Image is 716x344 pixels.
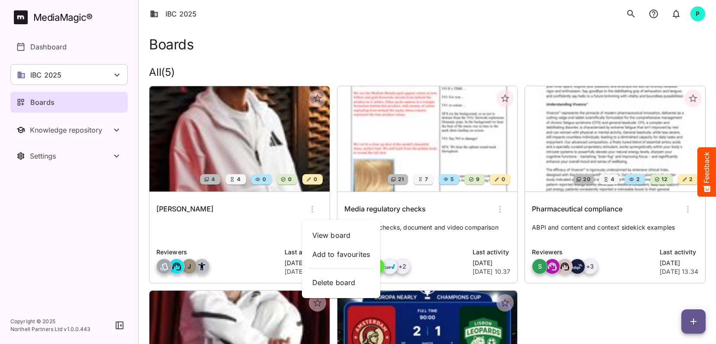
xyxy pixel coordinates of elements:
[690,6,706,22] div: P
[312,277,370,288] p: Delete board
[312,249,370,260] p: Add to favourites
[697,147,716,197] button: Feedback
[667,5,685,23] button: notifications
[622,5,640,23] button: search
[645,5,662,23] button: notifications
[312,230,370,240] p: View board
